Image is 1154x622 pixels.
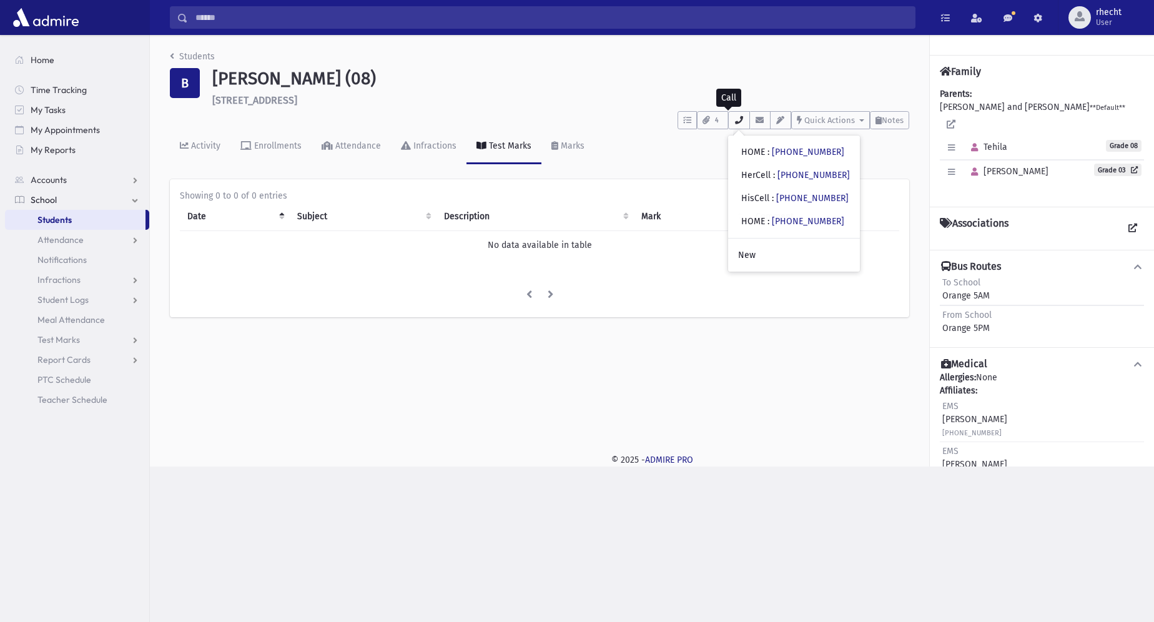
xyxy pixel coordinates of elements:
[170,453,1134,466] div: © 2025 -
[728,244,860,267] a: New
[772,147,844,157] a: [PHONE_NUMBER]
[965,166,1048,177] span: [PERSON_NAME]
[333,141,381,151] div: Attendance
[290,202,436,231] th: Subject: activate to sort column ascending
[31,104,66,116] span: My Tasks
[940,372,976,383] b: Allergies:
[558,141,584,151] div: Marks
[776,193,849,204] a: [PHONE_NUMBER]
[741,215,844,228] div: HOME
[5,290,149,310] a: Student Logs
[940,371,1144,577] div: None
[37,314,105,325] span: Meal Attendance
[31,194,57,205] span: School
[170,68,200,98] div: B
[37,214,72,225] span: Students
[942,400,1007,439] div: [PERSON_NAME]
[486,141,531,151] div: Test Marks
[942,309,992,335] div: Orange 5PM
[942,310,992,320] span: From School
[5,140,149,160] a: My Reports
[5,210,145,230] a: Students
[541,129,594,164] a: Marks
[940,217,1009,240] h4: Associations
[10,5,82,30] img: AdmirePro
[1106,140,1142,152] span: Grade 08
[188,6,915,29] input: Search
[942,429,1002,437] small: [PHONE_NUMBER]
[5,350,149,370] a: Report Cards
[941,358,987,371] h4: Medical
[436,202,634,231] th: Description: activate to sort column ascending
[37,374,91,385] span: PTC Schedule
[940,358,1144,371] button: Medical
[5,170,149,190] a: Accounts
[645,455,693,465] a: ADMIRE PRO
[411,141,456,151] div: Infractions
[5,120,149,140] a: My Appointments
[31,54,54,66] span: Home
[5,250,149,270] a: Notifications
[5,100,149,120] a: My Tasks
[711,115,722,126] span: 4
[170,50,215,68] nav: breadcrumb
[5,50,149,70] a: Home
[942,277,980,288] span: To School
[870,111,909,129] button: Notes
[791,111,870,129] button: Quick Actions
[5,390,149,410] a: Teacher Schedule
[777,170,850,180] a: [PHONE_NUMBER]
[5,330,149,350] a: Test Marks
[180,189,899,202] div: Showing 0 to 0 of 0 entries
[180,230,899,259] td: No data available in table
[31,124,100,136] span: My Appointments
[5,370,149,390] a: PTC Schedule
[940,385,977,396] b: Affiliates:
[391,129,466,164] a: Infractions
[31,84,87,96] span: Time Tracking
[37,234,84,245] span: Attendance
[312,129,391,164] a: Attendance
[5,230,149,250] a: Attendance
[31,144,76,155] span: My Reports
[1096,7,1122,17] span: rhecht
[942,445,1007,484] div: [PERSON_NAME]
[466,129,541,164] a: Test Marks
[965,142,1007,152] span: Tehila
[767,216,769,227] span: :
[1094,164,1142,176] a: Grade 03
[772,216,844,227] a: [PHONE_NUMBER]
[252,141,302,151] div: Enrollments
[170,51,215,62] a: Students
[37,334,80,345] span: Test Marks
[5,270,149,290] a: Infractions
[634,202,748,231] th: Mark : activate to sort column ascending
[230,129,312,164] a: Enrollments
[5,190,149,210] a: School
[882,116,904,125] span: Notes
[5,310,149,330] a: Meal Attendance
[31,174,67,185] span: Accounts
[941,260,1001,274] h4: Bus Routes
[940,66,981,77] h4: Family
[697,111,728,129] button: 4
[940,87,1144,197] div: [PERSON_NAME] and [PERSON_NAME]
[37,274,81,285] span: Infractions
[716,89,741,107] div: Call
[741,192,849,205] div: HisCell
[180,202,290,231] th: Date: activate to sort column descending
[170,129,230,164] a: Activity
[940,260,1144,274] button: Bus Routes
[37,254,87,265] span: Notifications
[37,354,91,365] span: Report Cards
[804,116,855,125] span: Quick Actions
[37,294,89,305] span: Student Logs
[942,276,990,302] div: Orange 5AM
[741,169,850,182] div: HerCell
[1096,17,1122,27] span: User
[212,94,909,106] h6: [STREET_ADDRESS]
[940,89,972,99] b: Parents:
[1122,217,1144,240] a: View all Associations
[5,80,149,100] a: Time Tracking
[767,147,769,157] span: :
